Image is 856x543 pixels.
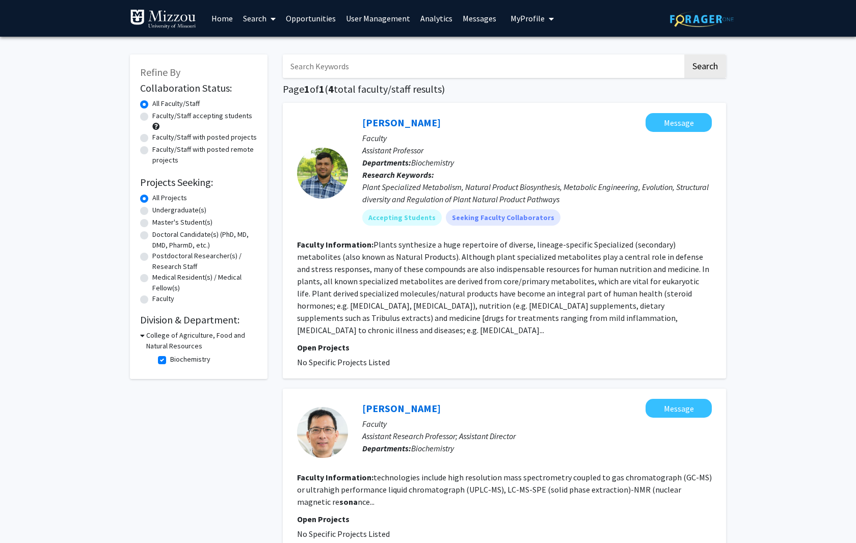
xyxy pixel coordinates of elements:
[297,513,712,525] p: Open Projects
[152,272,257,293] label: Medical Resident(s) / Medical Fellow(s)
[152,217,212,228] label: Master's Student(s)
[8,497,43,535] iframe: Chat
[152,144,257,166] label: Faculty/Staff with posted remote projects
[362,144,712,156] p: Assistant Professor
[341,1,415,36] a: User Management
[411,157,454,168] span: Biochemistry
[362,443,411,453] b: Departments:
[281,1,341,36] a: Opportunities
[362,402,441,415] a: [PERSON_NAME]
[362,157,411,168] b: Departments:
[511,13,545,23] span: My Profile
[152,98,200,109] label: All Faculty/Staff
[670,11,734,27] img: ForagerOne Logo
[152,229,257,251] label: Doctoral Candidate(s) (PhD, MD, DMD, PharmD, etc.)
[646,399,712,418] button: Message Zhentian Lei
[283,55,683,78] input: Search Keywords
[297,239,373,250] b: Faculty Information:
[297,341,712,354] p: Open Projects
[458,1,501,36] a: Messages
[328,83,334,95] span: 4
[152,132,257,143] label: Faculty/Staff with posted projects
[362,132,712,144] p: Faculty
[152,205,206,215] label: Undergraduate(s)
[140,176,257,188] h2: Projects Seeking:
[152,293,174,304] label: Faculty
[297,472,712,507] fg-read-more: technologies include high resolution mass spectrometry coupled to gas chromatograph (GC-MS) or ul...
[411,443,454,453] span: Biochemistry
[362,181,712,205] div: Plant Specialized Metabolism, Natural Product Biosynthesis, Metabolic Engineering, Evolution, Str...
[362,170,434,180] b: Research Keywords:
[362,418,712,430] p: Faculty
[446,209,560,226] mat-chip: Seeking Faculty Collaborators
[238,1,281,36] a: Search
[415,1,458,36] a: Analytics
[170,354,210,365] label: Biochemistry
[304,83,310,95] span: 1
[283,83,726,95] h1: Page of ( total faculty/staff results)
[297,529,390,539] span: No Specific Projects Listed
[684,55,726,78] button: Search
[297,239,709,335] fg-read-more: Plants synthesize a huge repertoire of diverse, lineage-specific Specialized (secondary) metaboli...
[297,472,373,482] b: Faculty Information:
[362,209,442,226] mat-chip: Accepting Students
[206,1,238,36] a: Home
[297,357,390,367] span: No Specific Projects Listed
[152,251,257,272] label: Postdoctoral Researcher(s) / Research Staff
[362,116,441,129] a: [PERSON_NAME]
[152,111,252,121] label: Faculty/Staff accepting students
[140,66,180,78] span: Refine By
[140,82,257,94] h2: Collaboration Status:
[130,9,196,30] img: University of Missouri Logo
[140,314,257,326] h2: Division & Department:
[146,330,257,351] h3: College of Agriculture, Food and Natural Resources
[339,497,358,507] b: sona
[362,430,712,442] p: Assistant Research Professor; Assistant Director
[319,83,325,95] span: 1
[152,193,187,203] label: All Projects
[646,113,712,132] button: Message Prashant Sonawane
